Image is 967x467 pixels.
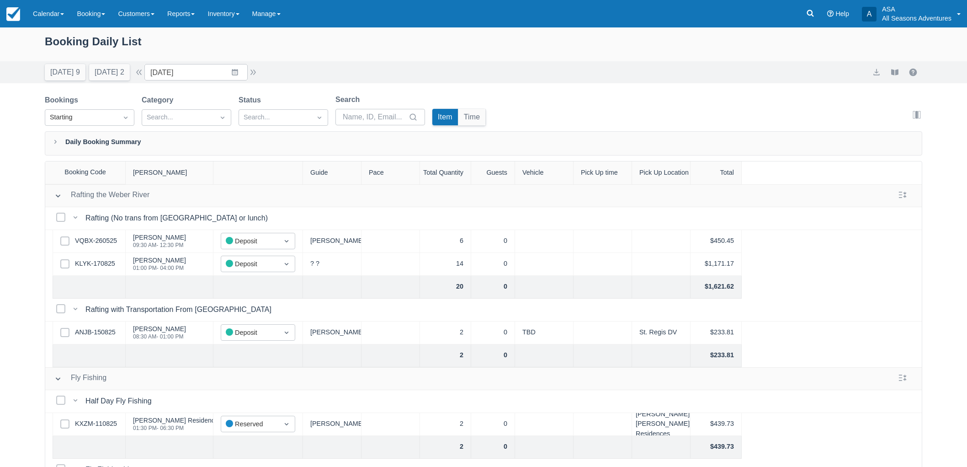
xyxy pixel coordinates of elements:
a: KLYK-170825 [75,259,115,269]
button: export [871,67,882,78]
a: KXZM-110825 [75,419,117,429]
div: 0 [471,253,515,276]
div: 6 [420,230,471,253]
div: 2 [420,413,471,436]
div: [PERSON_NAME] [126,161,213,184]
div: [PERSON_NAME] [133,326,186,332]
input: Date [144,64,248,81]
div: ? ? [303,253,361,276]
div: St. Regis DV [632,322,691,344]
div: 0 [471,276,515,299]
img: checkfront-main-nav-mini-logo.png [6,7,20,21]
button: Fly Fishing [51,370,110,387]
span: Dropdown icon [282,236,291,246]
div: [PERSON_NAME] [303,413,361,436]
div: Booking Daily List [45,33,922,59]
div: [PERSON_NAME] [PERSON_NAME] Residences [632,413,691,436]
div: Half Day Fly Fishing [85,396,155,407]
div: Vehicle [515,161,574,184]
div: $233.81 [691,344,742,367]
div: 0 [471,230,515,253]
span: Dropdown icon [218,113,227,122]
button: [DATE] 9 [45,64,85,81]
div: Booking Code [45,161,126,184]
span: Help [835,10,849,17]
div: Reserved [226,419,274,429]
div: [PERSON_NAME] [303,322,361,344]
div: Rafting with Transportation From [GEOGRAPHIC_DATA] [85,304,275,315]
div: A [862,7,877,21]
div: Deposit [226,327,274,338]
p: ASA [882,5,951,14]
div: 01:00 PM - 04:00 PM [133,265,186,271]
div: Guests [471,161,515,184]
div: Pick Up Location [632,161,691,184]
div: [PERSON_NAME] [133,234,186,241]
span: Dropdown icon [121,113,130,122]
div: $1,171.17 [691,253,742,276]
div: Pace [361,161,420,184]
div: 01:30 PM - 06:30 PM [133,425,281,431]
div: Deposit [226,236,274,247]
div: 0 [471,436,515,459]
button: Time [458,109,486,125]
div: 0 [471,322,515,344]
span: Dropdown icon [282,328,291,337]
span: Dropdown icon [315,113,324,122]
div: Guide [303,161,361,184]
div: Total [691,161,742,184]
div: 08:30 AM - 01:00 PM [133,334,186,339]
button: Item [432,109,458,125]
label: Bookings [45,95,82,106]
div: 2 [420,322,471,344]
div: Pick Up time [574,161,632,184]
div: TBD [515,322,574,344]
div: 2 [420,436,471,459]
i: Help [827,11,834,17]
div: 2 [420,344,471,367]
button: [DATE] 2 [89,64,130,81]
div: 20 [420,276,471,299]
div: Rafting (No trans from [GEOGRAPHIC_DATA] or lunch) [85,213,271,224]
label: Search [335,94,363,105]
div: 09:30 AM - 12:30 PM [133,242,186,248]
label: Status [239,95,265,106]
input: Name, ID, Email... [343,109,407,125]
div: $439.73 [691,413,742,436]
p: All Seasons Adventures [882,14,951,23]
div: Total Quantity [420,161,471,184]
span: Dropdown icon [282,419,291,429]
div: Deposit [226,259,274,269]
div: [PERSON_NAME] Residences - [PERSON_NAME] [133,417,281,424]
div: 0 [471,413,515,436]
button: Rafting the Weber River [51,188,153,204]
div: 0 [471,344,515,367]
div: Starting [50,113,113,123]
div: $1,621.62 [691,276,742,299]
div: [PERSON_NAME] [303,230,361,253]
div: $233.81 [691,322,742,344]
div: $450.45 [691,230,742,253]
div: Daily Booking Summary [45,131,922,156]
div: [PERSON_NAME] [133,257,186,263]
a: ANJB-150825 [75,327,116,338]
a: VQBX-260525 [75,236,117,246]
span: Dropdown icon [282,259,291,268]
div: 14 [420,253,471,276]
label: Category [142,95,177,106]
div: $439.73 [691,436,742,459]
